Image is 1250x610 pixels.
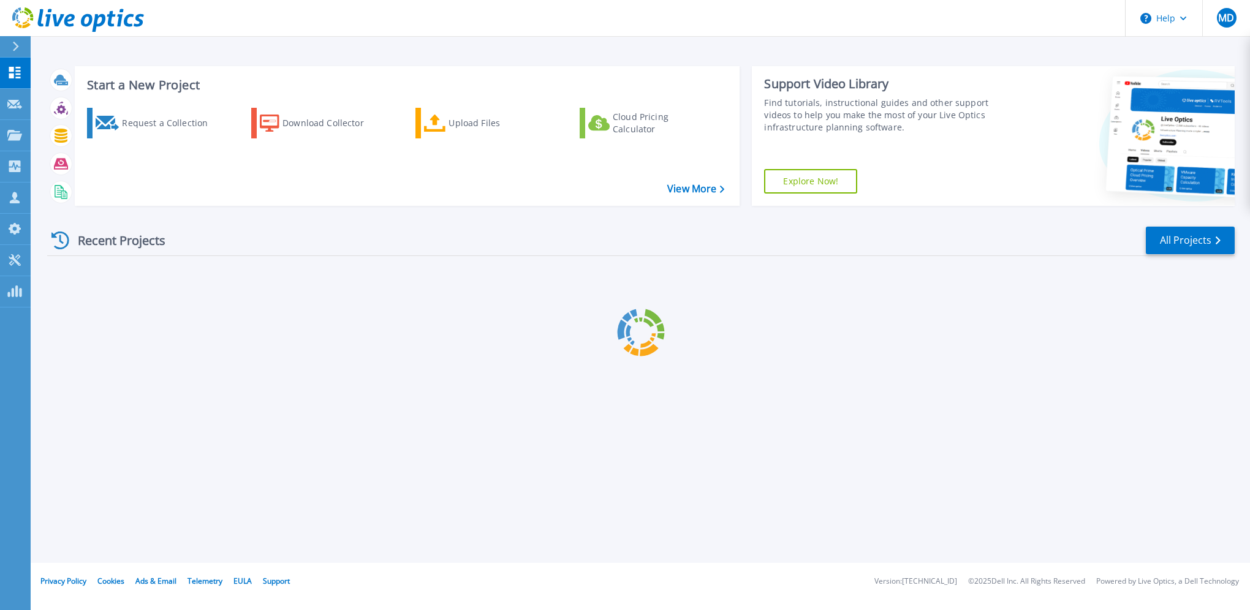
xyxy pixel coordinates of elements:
[764,97,1011,134] div: Find tutorials, instructional guides and other support videos to help you make the most of your L...
[580,108,716,138] a: Cloud Pricing Calculator
[667,183,724,195] a: View More
[764,76,1011,92] div: Support Video Library
[47,225,182,255] div: Recent Projects
[251,108,388,138] a: Download Collector
[40,576,86,586] a: Privacy Policy
[1146,227,1235,254] a: All Projects
[764,169,857,194] a: Explore Now!
[97,576,124,586] a: Cookies
[135,576,176,586] a: Ads & Email
[87,108,224,138] a: Request a Collection
[613,111,711,135] div: Cloud Pricing Calculator
[87,78,724,92] h3: Start a New Project
[449,111,547,135] div: Upload Files
[233,576,252,586] a: EULA
[968,578,1085,586] li: © 2025 Dell Inc. All Rights Reserved
[874,578,957,586] li: Version: [TECHNICAL_ID]
[187,576,222,586] a: Telemetry
[1218,13,1234,23] span: MD
[1096,578,1239,586] li: Powered by Live Optics, a Dell Technology
[263,576,290,586] a: Support
[122,111,220,135] div: Request a Collection
[415,108,552,138] a: Upload Files
[282,111,381,135] div: Download Collector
